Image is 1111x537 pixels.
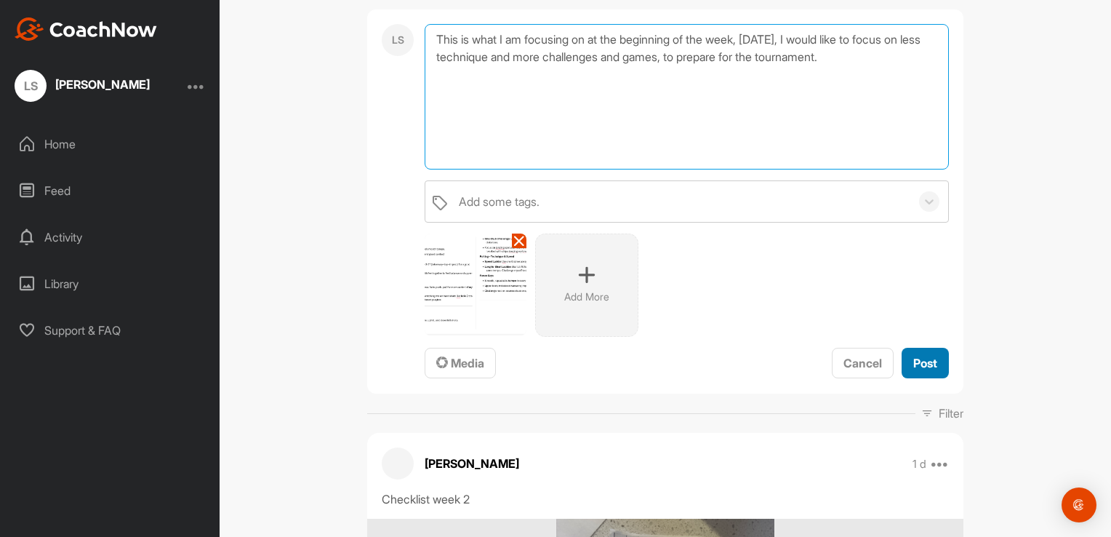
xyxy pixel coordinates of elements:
img: image [425,234,526,335]
div: [PERSON_NAME] [55,79,150,90]
div: Activity [8,219,213,255]
button: Cancel [832,348,894,379]
img: CoachNow [15,17,157,41]
div: LS [382,24,414,56]
div: Checklist week 2 [382,490,949,508]
p: Add More [564,290,609,304]
div: Feed [8,172,213,209]
button: Media [425,348,496,379]
div: Add some tags. [459,193,540,210]
div: Open Intercom Messenger [1062,488,1096,522]
div: Home [8,126,213,162]
p: Filter [939,405,963,422]
p: 1 d [913,457,926,472]
div: Library [8,266,213,302]
p: [PERSON_NAME] [425,455,519,472]
textarea: This is what I am focusing on at the beginning of the week, [DATE], I would like to focus on less... [425,24,949,170]
div: LS [15,70,47,102]
span: Post [913,356,937,370]
div: Support & FAQ [8,312,213,349]
span: Cancel [843,356,882,370]
button: Post [902,348,949,379]
span: Media [436,356,484,370]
